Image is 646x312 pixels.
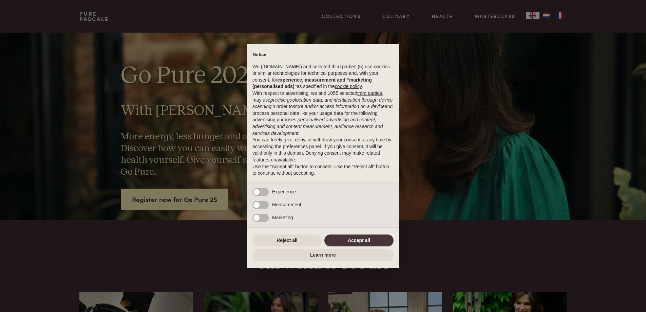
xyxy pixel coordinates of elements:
span: Experience [272,189,296,194]
a: cookie policy [335,84,362,89]
span: Marketing [272,215,293,220]
span: Measurement [272,202,301,207]
button: Learn more [252,249,394,261]
button: Accept all [324,235,394,247]
button: advertising purposes [252,117,296,123]
p: You can freely give, deny, or withdraw your consent at any time by accessing the preferences pane... [252,137,394,163]
p: Use the “Accept all” button to consent. Use the “Reject all” button to continue without accepting. [252,163,394,177]
strong: experience, measurement and “marketing (personalised ads)” [252,77,372,89]
h2: Notice [252,52,394,58]
button: third parties [357,90,382,97]
p: We ([DOMAIN_NAME]) and selected third parties (5) use cookies or similar technologies for technic... [252,64,394,90]
button: Reject all [252,235,322,247]
em: precise geolocation data, and identification through device scanning [252,97,393,109]
em: personalised advertising and content, advertising and content measurement, audience research and ... [252,117,383,136]
em: store and/or access information on a device [293,104,385,109]
p: With respect to advertising, we and 1055 selected , may use in order to and process personal data... [252,90,394,137]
